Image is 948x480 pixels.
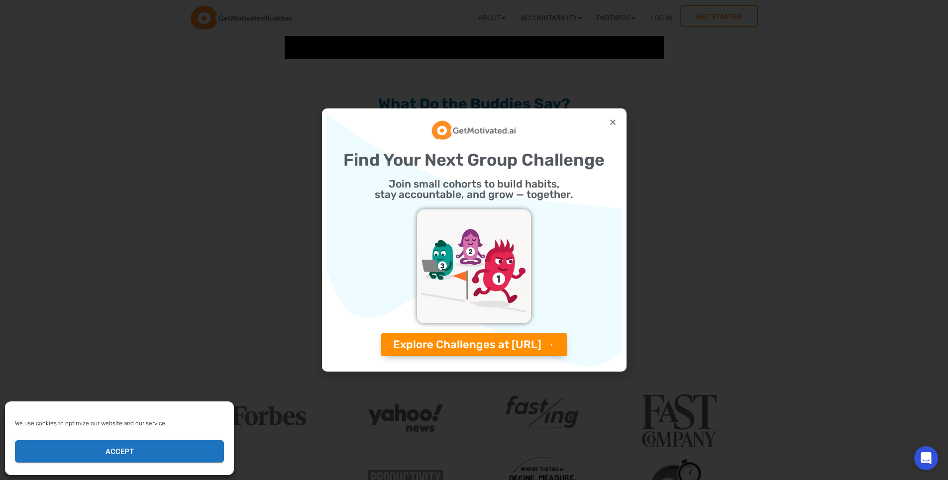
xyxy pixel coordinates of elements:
[15,419,223,428] div: We use cookies to optimize our website and our service.
[15,440,224,463] button: Accept
[914,446,938,470] div: Open Intercom Messenger
[417,209,531,323] img: challenges_getmotivatedAI
[332,179,617,199] h2: Join small cohorts to build habits, stay accountable, and grow — together.
[431,119,517,141] img: GetMotivatedAI Logo
[332,152,617,169] h2: Find Your Next Group Challenge
[609,118,617,126] a: Close
[381,333,567,356] a: Explore Challenges at [URL] →
[393,339,555,350] span: Explore Challenges at [URL] →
